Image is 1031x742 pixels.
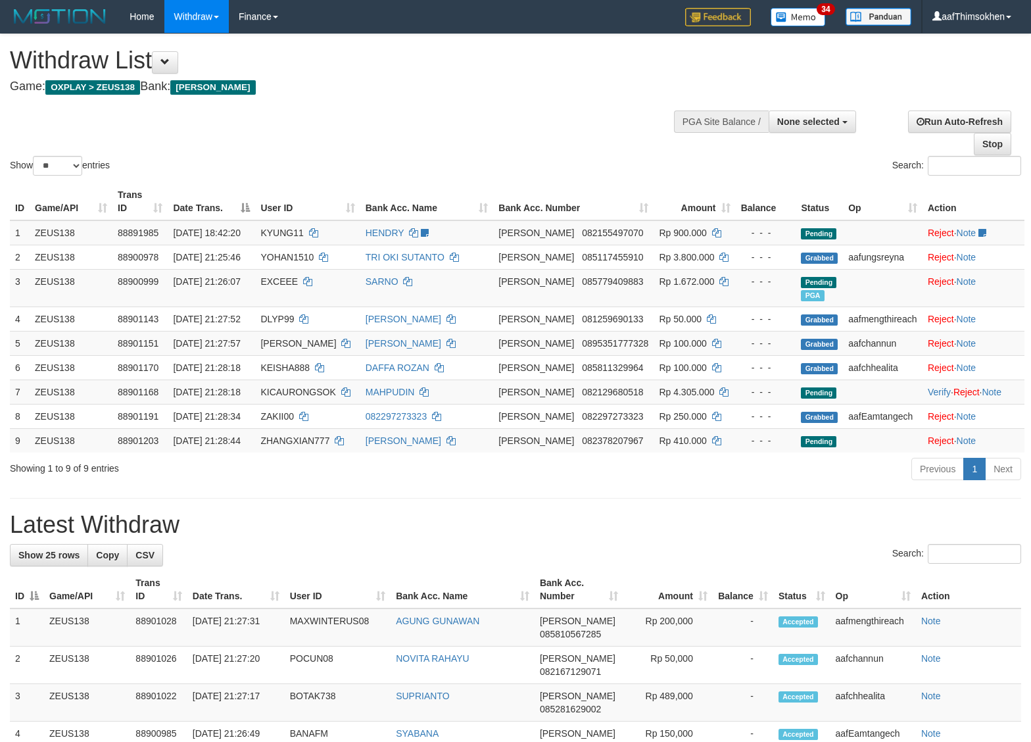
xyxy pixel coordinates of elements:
[659,276,714,287] span: Rp 1.672.000
[44,684,130,722] td: ZEUS138
[260,435,329,446] span: ZHANGXIAN777
[654,183,735,220] th: Amount: activate to sort column ascending
[582,362,643,373] span: Copy 085811329964 to clipboard
[10,608,44,647] td: 1
[741,410,791,423] div: - - -
[685,8,751,26] img: Feedback.jpg
[535,571,623,608] th: Bank Acc. Number: activate to sort column ascending
[921,728,941,739] a: Note
[10,684,44,722] td: 3
[173,276,240,287] span: [DATE] 21:26:07
[260,314,294,324] span: DLYP99
[10,571,44,608] th: ID: activate to sort column descending
[118,252,158,262] span: 88900978
[923,269,1024,307] td: ·
[801,228,836,239] span: Pending
[260,338,336,349] span: [PERSON_NAME]
[260,276,298,287] span: EXCEEE
[801,253,838,264] span: Grabbed
[830,684,916,722] td: aafchhealita
[582,228,643,238] span: Copy 082155497070 to clipboard
[741,361,791,374] div: - - -
[974,133,1011,155] a: Stop
[260,387,335,397] span: KICAURONGSOK
[396,653,469,664] a: NOVITA RAHAYU
[779,691,818,703] span: Accepted
[366,228,404,238] a: HENDRY
[173,314,240,324] span: [DATE] 21:27:52
[801,436,836,447] span: Pending
[285,571,391,608] th: User ID: activate to sort column ascending
[44,571,130,608] th: Game/API: activate to sort column ascending
[921,616,941,626] a: Note
[30,220,112,245] td: ZEUS138
[923,220,1024,245] td: ·
[396,616,479,626] a: AGUNG GUNAWAN
[843,307,923,331] td: aafmengthireach
[30,380,112,404] td: ZEUS138
[173,252,240,262] span: [DATE] 21:25:46
[741,337,791,350] div: - - -
[843,404,923,428] td: aafEamtangech
[260,252,314,262] span: YOHAN1510
[779,729,818,740] span: Accepted
[928,387,951,397] a: Verify
[892,544,1021,564] label: Search:
[796,183,843,220] th: Status
[10,544,88,566] a: Show 25 rows
[928,314,954,324] a: Reject
[366,411,427,422] a: 082297273323
[285,608,391,647] td: MAXWINTERUS08
[741,226,791,239] div: - - -
[10,80,674,93] h4: Game: Bank:
[187,608,285,647] td: [DATE] 21:27:31
[360,183,494,220] th: Bank Acc. Name: activate to sort column ascending
[928,338,954,349] a: Reject
[10,428,30,453] td: 9
[540,666,601,677] span: Copy 082167129071 to clipboard
[173,338,240,349] span: [DATE] 21:27:57
[255,183,360,220] th: User ID: activate to sort column ascending
[830,647,916,684] td: aafchannun
[582,411,643,422] span: Copy 082297273323 to clipboard
[582,387,643,397] span: Copy 082129680518 to clipboard
[741,312,791,326] div: - - -
[366,252,444,262] a: TRI OKI SUTANTO
[30,355,112,380] td: ZEUS138
[713,571,773,608] th: Balance: activate to sort column ascending
[659,362,706,373] span: Rp 100.000
[260,228,303,238] span: KYUNG11
[830,571,916,608] th: Op: activate to sort column ascending
[10,7,110,26] img: MOTION_logo.png
[10,156,110,176] label: Show entries
[540,704,601,714] span: Copy 085281629002 to clipboard
[130,571,187,608] th: Trans ID: activate to sort column ascending
[843,331,923,355] td: aafchannun
[130,608,187,647] td: 88901028
[911,458,964,480] a: Previous
[366,276,398,287] a: SARNO
[366,435,441,446] a: [PERSON_NAME]
[801,412,838,423] span: Grabbed
[30,245,112,269] td: ZEUS138
[801,314,838,326] span: Grabbed
[173,387,240,397] span: [DATE] 21:28:18
[498,387,574,397] span: [PERSON_NAME]
[391,571,535,608] th: Bank Acc. Name: activate to sort column ascending
[623,647,713,684] td: Rp 50,000
[130,647,187,684] td: 88901026
[135,550,155,560] span: CSV
[170,80,255,95] span: [PERSON_NAME]
[736,183,796,220] th: Balance
[923,331,1024,355] td: ·
[957,362,976,373] a: Note
[498,411,574,422] span: [PERSON_NAME]
[396,691,449,701] a: SUPRIANTO
[953,387,980,397] a: Reject
[173,411,240,422] span: [DATE] 21:28:34
[168,183,255,220] th: Date Trans.: activate to sort column descending
[540,653,615,664] span: [PERSON_NAME]
[801,387,836,399] span: Pending
[540,691,615,701] span: [PERSON_NAME]
[659,387,714,397] span: Rp 4.305.000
